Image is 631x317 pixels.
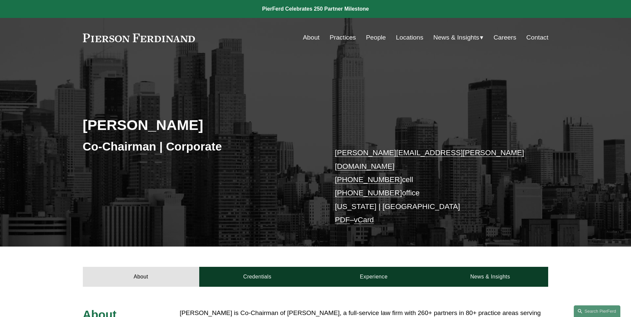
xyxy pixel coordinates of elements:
[354,216,374,224] a: vCard
[335,149,524,170] a: [PERSON_NAME][EMAIL_ADDRESS][PERSON_NAME][DOMAIN_NAME]
[83,267,199,287] a: About
[316,267,432,287] a: Experience
[330,31,356,44] a: Practices
[366,31,386,44] a: People
[83,116,316,134] h2: [PERSON_NAME]
[199,267,316,287] a: Credentials
[432,267,548,287] a: News & Insights
[303,31,320,44] a: About
[396,31,423,44] a: Locations
[433,31,484,44] a: folder dropdown
[494,31,516,44] a: Careers
[574,305,620,317] a: Search this site
[335,189,402,197] a: [PHONE_NUMBER]
[335,146,529,227] p: cell office [US_STATE] | [GEOGRAPHIC_DATA] –
[526,31,548,44] a: Contact
[433,32,479,44] span: News & Insights
[335,175,402,184] a: [PHONE_NUMBER]
[83,139,316,154] h3: Co-Chairman | Corporate
[335,216,350,224] a: PDF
